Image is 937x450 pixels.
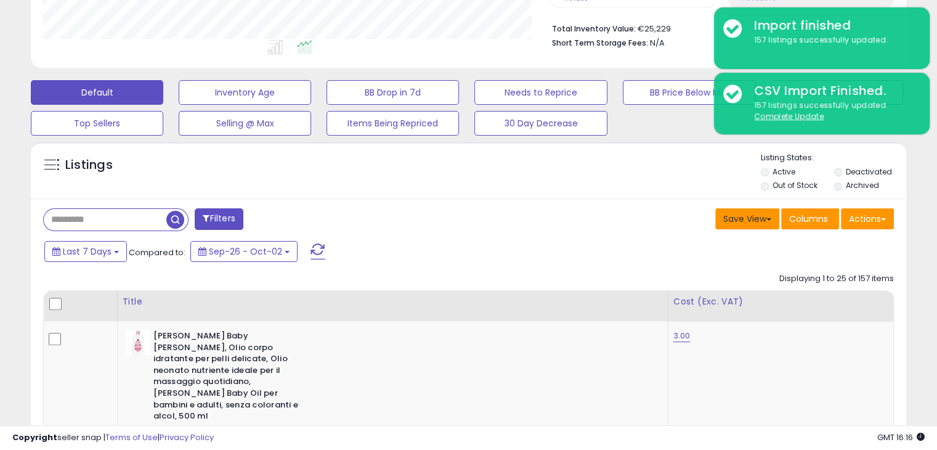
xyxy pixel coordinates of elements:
[845,180,878,190] label: Archived
[474,111,607,136] button: 30 Day Decrease
[65,157,113,174] h5: Listings
[552,20,885,35] li: €25,229
[44,241,127,262] button: Last 7 Days
[789,213,828,225] span: Columns
[841,208,894,229] button: Actions
[190,241,298,262] button: Sep-26 - Oct-02
[552,38,648,48] b: Short Term Storage Fees:
[715,208,779,229] button: Save View
[474,80,607,105] button: Needs to Reprice
[31,111,163,136] button: Top Sellers
[877,432,925,443] span: 2025-10-10 16:16 GMT
[126,330,150,355] img: 41uHMOU6TpL._SL40_.jpg
[179,111,311,136] button: Selling @ Max
[209,245,282,258] span: Sep-26 - Oct-02
[745,82,920,100] div: CSV Import Finished.
[63,245,112,258] span: Last 7 Days
[195,208,243,230] button: Filters
[779,273,894,285] div: Displaying 1 to 25 of 157 items
[845,166,891,177] label: Deactivated
[123,295,663,308] div: Title
[773,180,817,190] label: Out of Stock
[12,432,214,444] div: seller snap | |
[12,432,57,443] strong: Copyright
[160,432,214,443] a: Privacy Policy
[673,330,691,342] a: 3.00
[105,432,158,443] a: Terms of Use
[754,111,824,121] u: Complete Update
[623,80,755,105] button: BB Price Below Min
[129,247,185,258] span: Compared to:
[327,80,459,105] button: BB Drop in 7d
[31,80,163,105] button: Default
[327,111,459,136] button: Items Being Repriced
[179,80,311,105] button: Inventory Age
[745,35,920,46] div: 157 listings successfully updated.
[552,23,636,34] b: Total Inventory Value:
[650,37,665,49] span: N/A
[673,295,888,308] div: Cost (Exc. VAT)
[153,330,303,425] b: [PERSON_NAME] Baby [PERSON_NAME], Olio corpo idratante per pelli delicate, Olio neonato nutriente...
[781,208,839,229] button: Columns
[745,17,920,35] div: Import finished
[761,152,906,164] p: Listing States:
[745,100,920,123] div: 157 listings successfully updated.
[773,166,795,177] label: Active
